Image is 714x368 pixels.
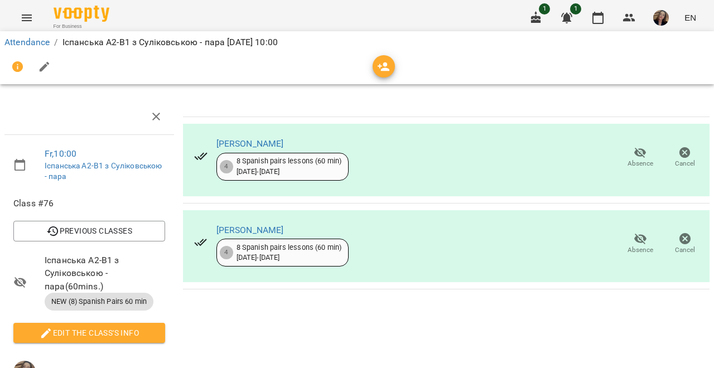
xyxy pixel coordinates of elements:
a: [PERSON_NAME] [216,138,284,149]
button: Cancel [663,228,707,259]
button: Previous Classes [13,221,165,241]
button: Absence [618,228,663,259]
span: EN [684,12,696,23]
span: Іспанська А2-В1 з Суліковською - пара ( 60 mins. ) [45,254,165,293]
span: For Business [54,23,109,30]
span: Edit the class's Info [22,326,156,340]
img: 8f47c4fb47dca3af39e09fc286247f79.jpg [653,10,669,26]
button: Cancel [663,142,707,173]
button: EN [680,7,701,28]
img: Voopty Logo [54,6,109,22]
span: 1 [539,3,550,14]
a: [PERSON_NAME] [216,225,284,235]
li: / [54,36,57,49]
span: Previous Classes [22,224,156,238]
button: Menu [13,4,40,31]
a: Fr , 10:00 [45,148,76,159]
a: Іспанська А2-В1 з Суліковською - пара [45,161,162,181]
div: 8 Spanish pairs lessons (60 min) [DATE] - [DATE] [237,156,342,177]
p: Іспанська А2-В1 з Суліковською - пара [DATE] 10:00 [62,36,278,49]
a: Attendance [4,37,50,47]
span: NEW (8) Spanish Pairs 60 min [45,297,153,307]
button: Absence [618,142,663,173]
span: Cancel [675,159,695,168]
span: 1 [570,3,581,14]
button: Edit the class's Info [13,323,165,343]
span: Absence [628,245,653,255]
span: Class #76 [13,197,165,210]
span: Cancel [675,245,695,255]
div: 4 [220,246,233,259]
span: Absence [628,159,653,168]
div: 8 Spanish pairs lessons (60 min) [DATE] - [DATE] [237,243,342,263]
nav: breadcrumb [4,36,710,49]
div: 4 [220,160,233,173]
